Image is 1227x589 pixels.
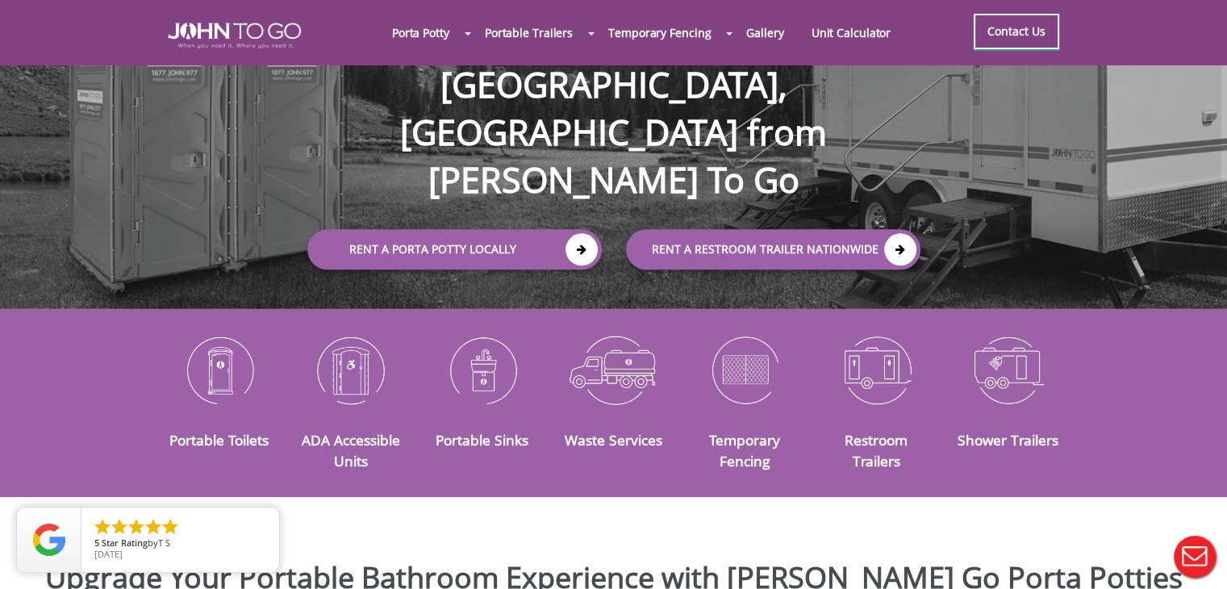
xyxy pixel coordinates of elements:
[378,15,463,50] a: Porta Potty
[845,430,908,470] a: Restroom Trailers
[302,430,400,470] a: ADA Accessible Units
[102,537,148,549] span: Star Rating
[798,15,905,50] a: Unit Calculator
[560,328,667,411] img: Waste-Services-icon_N.png
[823,328,930,411] img: Restroom-Trailers-icon_N.png
[297,328,404,411] img: ADA-Accessible-Units-icon_N.png
[93,517,112,537] li: 
[166,328,273,411] img: Portable-Toilets-icon_N.png
[307,230,602,270] a: Rent a Porta Potty Locally
[144,517,163,537] li: 
[94,538,266,549] span: by
[974,14,1059,49] a: Contact Us
[1162,524,1227,589] button: Live Chat
[127,517,146,537] li: 
[595,15,724,50] a: Temporary Fencing
[158,537,170,549] span: T S
[957,430,1058,449] a: Shower Trailers
[94,548,123,560] span: [DATE]
[471,15,586,50] a: Portable Trailers
[709,430,780,470] a: Temporary Fencing
[110,517,129,537] li: 
[428,328,536,411] img: Portable-Sinks-icon_N.png
[732,15,797,50] a: Gallery
[565,430,662,449] a: Waste Services
[169,430,269,449] a: Portable Toilets
[691,328,799,411] img: Temporary-Fencing-cion_N.png
[168,23,301,48] img: JOHN to go
[161,517,180,537] li: 
[94,537,99,549] span: 5
[33,524,65,556] img: Review Rating
[436,430,528,449] a: Portable Sinks
[626,230,920,270] a: rent a RESTROOM TRAILER Nationwide
[954,328,1062,411] img: Shower-Trailers-icon_N.png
